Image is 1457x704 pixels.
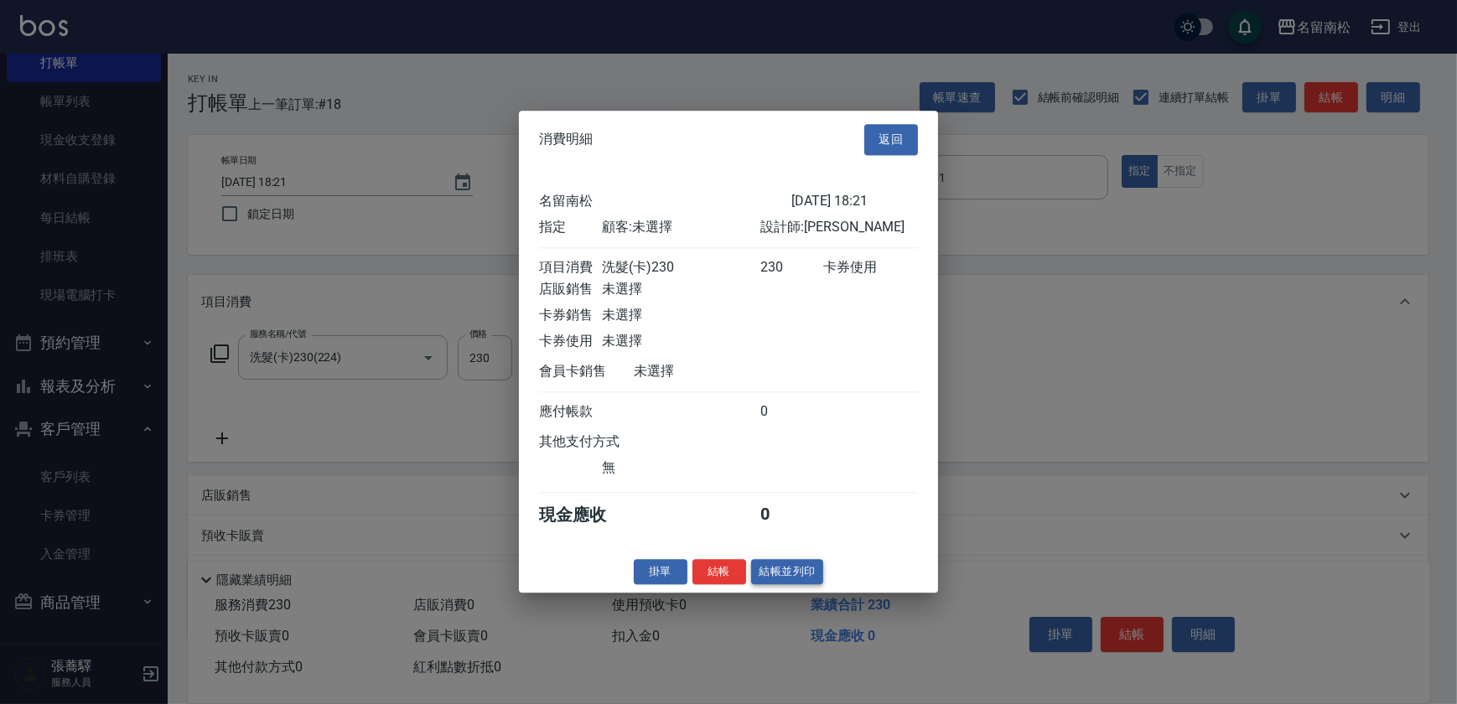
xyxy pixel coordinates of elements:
div: 現金應收 [539,504,634,526]
div: 會員卡銷售 [539,363,634,380]
span: 消費明細 [539,132,593,148]
div: 洗髮(卡)230 [602,259,760,277]
div: 設計師: [PERSON_NAME] [760,219,918,236]
div: 未選擇 [634,363,791,380]
button: 結帳 [692,559,746,585]
div: 卡券使用 [539,333,602,350]
div: [DATE] 18:21 [791,193,918,210]
div: 未選擇 [602,307,760,324]
div: 無 [602,459,760,477]
div: 項目消費 [539,259,602,277]
div: 指定 [539,219,602,236]
button: 結帳並列印 [751,559,824,585]
div: 0 [760,504,823,526]
div: 顧客: 未選擇 [602,219,760,236]
div: 名留南松 [539,193,791,210]
div: 卡券使用 [823,259,918,277]
div: 應付帳款 [539,403,602,421]
div: 其他支付方式 [539,433,666,451]
div: 未選擇 [602,281,760,298]
button: 返回 [864,124,918,155]
div: 未選擇 [602,333,760,350]
div: 230 [760,259,823,277]
div: 店販銷售 [539,281,602,298]
div: 卡券銷售 [539,307,602,324]
button: 掛單 [634,559,687,585]
div: 0 [760,403,823,421]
